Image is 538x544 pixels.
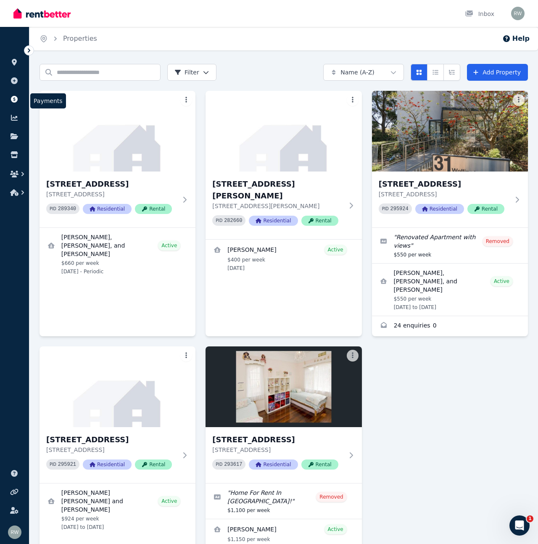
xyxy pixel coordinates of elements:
a: View details for Ruby Maya Simonetti and Asha Jane Hughes [40,483,195,536]
a: Add Property [467,64,528,81]
code: 293617 [224,462,242,467]
span: Filter [174,68,199,77]
p: [STREET_ADDRESS] [379,190,509,198]
a: Edit listing: Home For Rent In Mosman Park! [206,483,361,519]
button: Compact list view [427,64,444,81]
span: Rental [467,204,504,214]
button: More options [347,94,359,106]
code: 282660 [224,218,242,224]
span: Rental [135,459,172,470]
code: 295924 [390,206,409,212]
span: Rental [135,204,172,214]
small: PID [216,462,222,467]
span: Rental [301,216,338,226]
p: [STREET_ADDRESS] [46,446,177,454]
button: More options [180,94,192,106]
button: Card view [411,64,427,81]
img: RentBetter [13,7,71,20]
code: 289340 [58,206,76,212]
img: 57/31 Wellington Street, Mosman Park [372,91,528,172]
small: PID [50,462,56,467]
p: [STREET_ADDRESS][PERSON_NAME] [212,202,343,210]
div: View options [411,64,460,81]
span: Residential [249,216,298,226]
h3: [STREET_ADDRESS] [212,434,343,446]
div: Inbox [465,10,494,18]
a: View details for Kencho Tshering, Thinley Gyeltshen, and Singye Dorji [372,264,528,316]
nav: Breadcrumb [29,27,107,50]
a: View details for Silvana Bugueno [206,240,361,277]
img: 152 Wellington Street, Mosman Park [40,346,195,427]
h3: [STREET_ADDRESS][PERSON_NAME] [212,178,343,202]
a: 152 Wellington Street, Mosman Park[STREET_ADDRESS][STREET_ADDRESS]PID 295921ResidentialRental [40,346,195,483]
button: More options [513,94,525,106]
img: 34 Manning Street, Mosman Park [206,91,361,172]
small: PID [50,206,56,211]
iframe: Intercom live chat [509,515,530,536]
a: Edit listing: Renovated Apartment with views [372,228,528,263]
h3: [STREET_ADDRESS] [46,434,177,446]
button: Expanded list view [443,64,460,81]
a: 34 Manning Street, Mosman Park[STREET_ADDRESS][PERSON_NAME][STREET_ADDRESS][PERSON_NAME]PID 28266... [206,91,361,239]
small: PID [382,206,389,211]
p: [STREET_ADDRESS] [212,446,343,454]
button: More options [347,350,359,362]
img: 154 Wellington Street, Mosman Park [206,346,361,427]
span: 1 [527,515,533,522]
span: Residential [249,459,298,470]
img: Roman Watkins [8,526,21,539]
button: More options [180,350,192,362]
a: 57/31 Wellington Street, Mosman Park[STREET_ADDRESS][STREET_ADDRESS]PID 295924ResidentialRental [372,91,528,227]
a: 7 Baring Street, Mosman Park[STREET_ADDRESS][STREET_ADDRESS]PID 289340ResidentialRental [40,91,195,227]
img: Roman Watkins [511,7,525,20]
span: Payments [30,93,66,108]
a: Enquiries for 57/31 Wellington Street, Mosman Park [372,316,528,336]
span: Residential [415,204,464,214]
h3: [STREET_ADDRESS] [46,178,177,190]
a: 154 Wellington Street, Mosman Park[STREET_ADDRESS][STREET_ADDRESS]PID 293617ResidentialRental [206,346,361,483]
code: 295921 [58,462,76,467]
img: 7 Baring Street, Mosman Park [40,91,195,172]
a: View details for Zoe Hannah Vigors, Tristan Sullivan, and Harry Henson [40,228,195,280]
button: Filter [167,64,216,81]
button: Help [502,34,530,44]
span: Name (A-Z) [340,68,374,77]
span: Residential [83,459,132,470]
p: [STREET_ADDRESS] [46,190,177,198]
span: Residential [83,204,132,214]
small: PID [216,218,222,223]
button: Name (A-Z) [323,64,404,81]
h3: [STREET_ADDRESS] [379,178,509,190]
a: Properties [63,34,97,42]
span: Rental [301,459,338,470]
